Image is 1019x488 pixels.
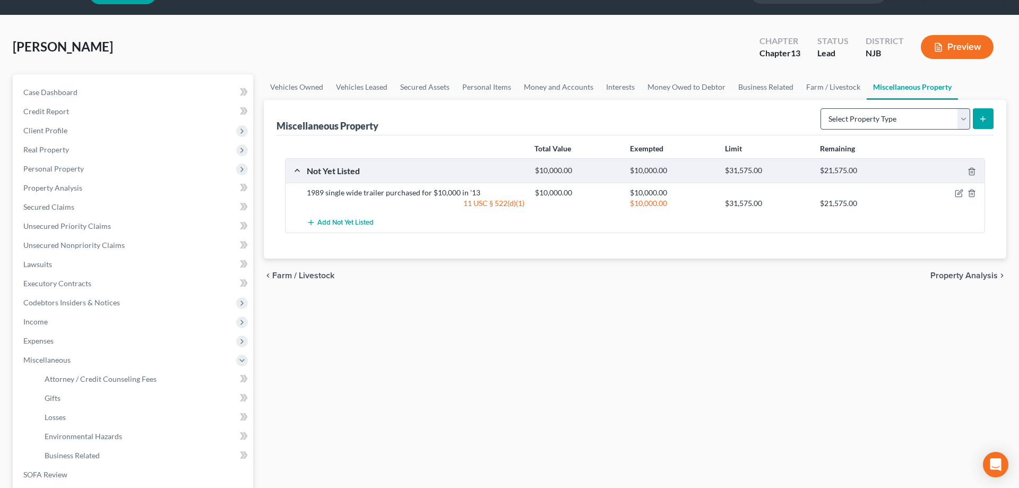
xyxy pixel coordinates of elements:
[23,355,71,364] span: Miscellaneous
[23,279,91,288] span: Executory Contracts
[277,119,378,132] div: Miscellaneous Property
[45,451,100,460] span: Business Related
[15,102,253,121] a: Credit Report
[23,183,82,192] span: Property Analysis
[930,271,998,280] span: Property Analysis
[15,255,253,274] a: Lawsuits
[15,83,253,102] a: Case Dashboard
[23,260,52,269] span: Lawsuits
[317,219,374,227] span: Add Not Yet Listed
[530,166,625,176] div: $10,000.00
[456,74,517,100] a: Personal Items
[45,413,66,422] span: Losses
[23,145,69,154] span: Real Property
[23,164,84,173] span: Personal Property
[817,47,849,59] div: Lead
[817,35,849,47] div: Status
[866,35,904,47] div: District
[725,144,742,153] strong: Limit
[330,74,394,100] a: Vehicles Leased
[264,271,334,280] button: chevron_left Farm / Livestock
[23,336,54,345] span: Expenses
[23,241,125,250] span: Unsecured Nonpriority Claims
[800,74,867,100] a: Farm / Livestock
[23,88,77,97] span: Case Dashboard
[759,35,800,47] div: Chapter
[23,221,111,230] span: Unsecured Priority Claims
[394,74,456,100] a: Secured Assets
[625,198,720,209] div: $10,000.00
[23,298,120,307] span: Codebtors Insiders & Notices
[530,187,625,198] div: $10,000.00
[15,274,253,293] a: Executory Contracts
[36,370,253,389] a: Attorney / Credit Counseling Fees
[930,271,1006,280] button: Property Analysis chevron_right
[630,144,663,153] strong: Exempted
[720,198,815,209] div: $31,575.00
[23,107,69,116] span: Credit Report
[625,166,720,176] div: $10,000.00
[23,317,48,326] span: Income
[264,271,272,280] i: chevron_left
[23,202,74,211] span: Secured Claims
[600,74,641,100] a: Interests
[866,47,904,59] div: NJB
[45,432,122,441] span: Environmental Hazards
[534,144,571,153] strong: Total Value
[15,217,253,236] a: Unsecured Priority Claims
[36,446,253,465] a: Business Related
[15,236,253,255] a: Unsecured Nonpriority Claims
[23,470,67,479] span: SOFA Review
[759,47,800,59] div: Chapter
[815,166,910,176] div: $21,575.00
[15,465,253,484] a: SOFA Review
[15,178,253,198] a: Property Analysis
[983,452,1008,477] div: Open Intercom Messenger
[45,393,61,403] span: Gifts
[36,427,253,446] a: Environmental Hazards
[998,271,1006,280] i: chevron_right
[301,165,530,176] div: Not Yet Listed
[36,408,253,427] a: Losses
[301,198,530,209] div: 11 USC § 522(d)(1)
[791,48,800,58] span: 13
[517,74,600,100] a: Money and Accounts
[23,126,67,135] span: Client Profile
[720,166,815,176] div: $31,575.00
[625,187,720,198] div: $10,000.00
[820,144,855,153] strong: Remaining
[732,74,800,100] a: Business Related
[13,39,113,54] span: [PERSON_NAME]
[15,198,253,217] a: Secured Claims
[921,35,994,59] button: Preview
[45,374,157,383] span: Attorney / Credit Counseling Fees
[264,74,330,100] a: Vehicles Owned
[815,198,910,209] div: $21,575.00
[641,74,732,100] a: Money Owed to Debtor
[867,74,958,100] a: Miscellaneous Property
[307,213,374,233] button: Add Not Yet Listed
[301,187,530,198] div: 1989 single wide trailer purchased for $10,000 in '13
[36,389,253,408] a: Gifts
[272,271,334,280] span: Farm / Livestock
